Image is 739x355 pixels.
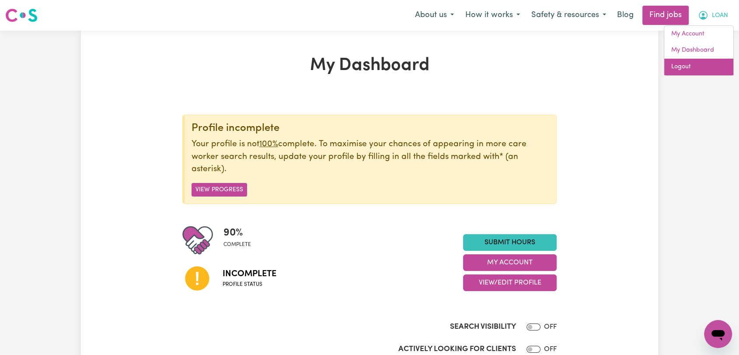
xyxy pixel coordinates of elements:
div: My Account [664,25,734,76]
a: Logout [664,59,733,75]
span: Incomplete [223,267,276,281]
h1: My Dashboard [182,55,557,76]
label: Search Visibility [450,321,516,333]
button: My Account [692,6,734,25]
button: Safety & resources [526,6,612,25]
span: 90 % [223,225,251,241]
label: Actively Looking for Clients [398,344,516,355]
button: How it works [460,6,526,25]
span: Profile status [223,281,276,288]
button: My Account [463,254,557,271]
span: OFF [544,323,557,330]
span: complete [223,241,251,249]
span: OFF [544,346,557,353]
a: Careseekers logo [5,5,38,25]
div: Profile completeness: 90% [223,225,258,256]
span: LOAN [712,11,728,21]
a: My Account [664,26,733,42]
button: View Progress [192,183,247,197]
p: Your profile is not complete. To maximise your chances of appearing in more care worker search re... [192,138,549,176]
img: Careseekers logo [5,7,38,23]
div: Profile incomplete [192,122,549,135]
a: My Dashboard [664,42,733,59]
iframe: Button to launch messaging window [704,320,732,348]
a: Blog [612,6,639,25]
a: Submit Hours [463,234,557,251]
a: Find jobs [642,6,689,25]
button: About us [409,6,460,25]
u: 100% [259,140,278,148]
button: View/Edit Profile [463,274,557,291]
